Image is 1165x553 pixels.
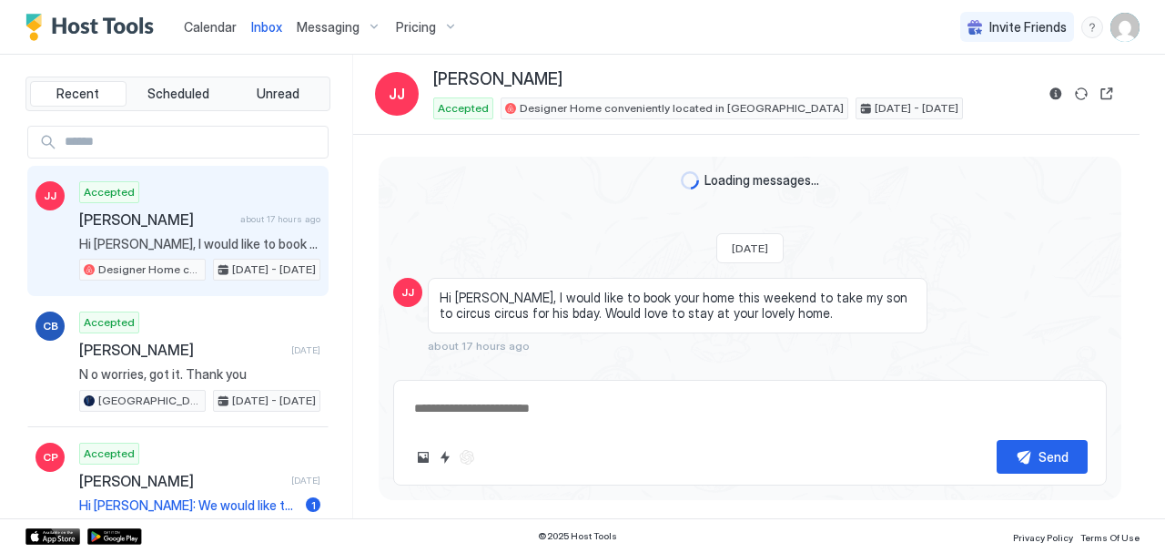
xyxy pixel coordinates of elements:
[251,19,282,35] span: Inbox
[1080,532,1140,543] span: Terms Of Use
[291,475,320,486] span: [DATE]
[79,366,320,383] span: N o worries, got it. Thank you
[396,19,436,36] span: Pricing
[520,100,844,117] span: Designer Home conveniently located in [GEOGRAPHIC_DATA]
[997,440,1088,474] button: Send
[1013,532,1073,543] span: Privacy Policy
[79,472,284,490] span: [PERSON_NAME]
[1110,13,1140,42] div: User profile
[389,83,405,105] span: JJ
[1013,527,1073,546] a: Privacy Policy
[434,446,456,468] button: Quick reply
[98,393,201,409] span: [GEOGRAPHIC_DATA] Paradise
[1080,527,1140,546] a: Terms Of Use
[44,188,56,204] span: JJ
[438,100,489,117] span: Accepted
[43,449,58,466] span: CP
[1038,447,1069,466] div: Send
[147,86,209,102] span: Scheduled
[538,530,617,542] span: © 2025 Host Tools
[79,210,233,229] span: [PERSON_NAME]
[229,81,326,107] button: Unread
[1081,16,1103,38] div: menu
[732,241,768,255] span: [DATE]
[1096,83,1118,105] button: Open reservation
[681,171,699,189] div: loading
[79,497,299,514] span: Hi [PERSON_NAME]: We would like to rent this home. We are coming to visit a niece who lives in [G...
[251,17,282,36] a: Inbox
[428,339,530,353] span: about 17 hours ago
[1045,83,1067,105] button: Reservation information
[232,393,316,409] span: [DATE] - [DATE]
[875,100,958,117] span: [DATE] - [DATE]
[401,284,414,301] span: JJ
[79,341,284,359] span: [PERSON_NAME]
[184,17,237,36] a: Calendar
[43,318,58,334] span: CB
[291,344,320,356] span: [DATE]
[30,81,127,107] button: Recent
[84,184,135,200] span: Accepted
[25,528,80,545] a: App Store
[25,77,330,111] div: tab-group
[79,236,320,252] span: Hi [PERSON_NAME], I would like to book your home this weekend to take my son to circus circus for...
[704,172,819,189] span: Loading messages...
[433,69,562,90] span: [PERSON_NAME]
[440,290,916,322] span: Hi [PERSON_NAME], I would like to book your home this weekend to take my son to circus circus for...
[412,446,434,468] button: Upload image
[240,213,320,225] span: about 17 hours ago
[56,86,99,102] span: Recent
[98,261,201,278] span: Designer Home conveniently located in [GEOGRAPHIC_DATA]
[1070,83,1092,105] button: Sync reservation
[297,19,360,36] span: Messaging
[257,86,299,102] span: Unread
[84,445,135,462] span: Accepted
[25,14,162,41] a: Host Tools Logo
[87,528,142,545] a: Google Play Store
[311,498,316,512] span: 1
[232,261,316,278] span: [DATE] - [DATE]
[57,127,328,158] input: Input Field
[130,81,227,107] button: Scheduled
[989,19,1067,36] span: Invite Friends
[184,19,237,35] span: Calendar
[84,314,135,331] span: Accepted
